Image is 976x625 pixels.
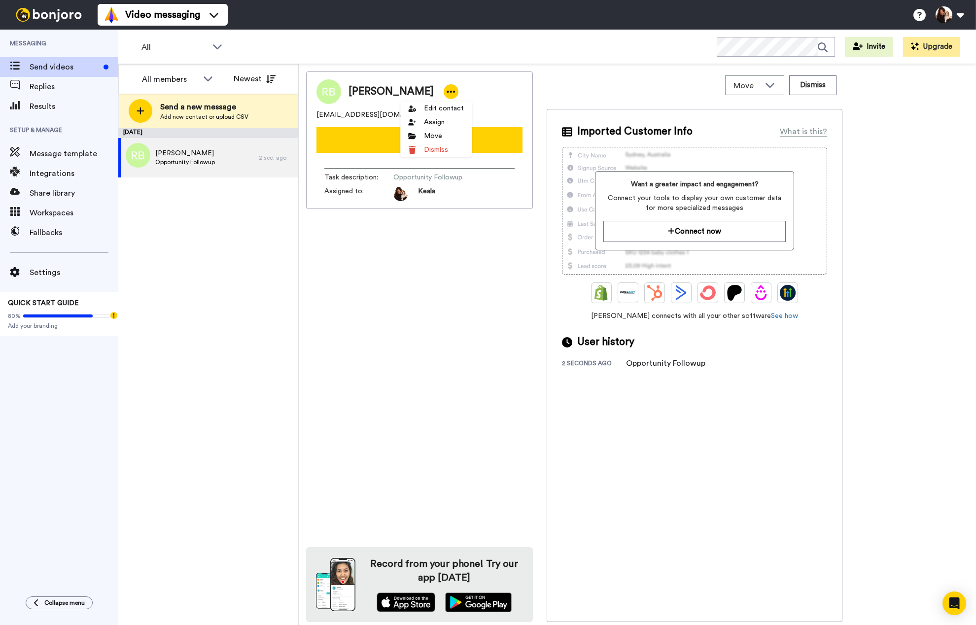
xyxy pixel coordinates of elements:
span: Assigned to: [324,186,393,201]
span: Send videos [30,61,100,73]
img: ACg8ocJXL7zmBZCB_o848t8zZDqPmtD-JBJnsuCnGyof8ExJcrfrPmk=s96-c [393,186,408,201]
img: Shopify [593,285,609,301]
img: playstore [445,592,512,612]
span: Settings [30,267,118,278]
li: Dismiss [400,143,472,157]
span: [PERSON_NAME] connects with all your other software [562,311,827,321]
button: Collapse menu [26,596,93,609]
button: Invite [845,37,893,57]
span: [PERSON_NAME] [349,84,434,99]
h4: Record from your phone! Try our app [DATE] [365,557,523,585]
span: User history [577,335,634,349]
span: Share library [30,187,118,199]
span: Opportunity Followup [155,158,215,166]
div: [DATE] [118,128,298,138]
span: Video messaging [125,8,200,22]
img: bj-logo-header-white.svg [12,8,86,22]
span: Move [733,80,760,92]
button: Record [316,127,523,153]
button: Newest [226,69,283,89]
li: Move [400,129,472,143]
span: Add your branding [8,322,110,330]
span: QUICK START GUIDE [8,300,79,307]
img: ConvertKit [700,285,716,301]
img: appstore [377,592,435,612]
li: Assign [400,115,472,129]
span: [EMAIL_ADDRESS][DOMAIN_NAME] [316,110,440,120]
div: Tooltip anchor [109,311,118,320]
span: Task description : [324,173,393,182]
span: Want a greater impact and engagement? [603,179,785,189]
img: vm-color.svg [104,7,119,23]
img: Hubspot [647,285,662,301]
span: Integrations [30,168,118,179]
span: All [141,41,208,53]
span: Add new contact or upload CSV [160,113,248,121]
span: Connect your tools to display your own customer data for more specialized messages [603,193,785,213]
span: Results [30,101,118,112]
img: rb.png [126,143,150,168]
div: Open Intercom Messenger [942,591,966,615]
span: Keala [418,186,435,201]
span: Send a new message [160,101,248,113]
span: Workspaces [30,207,118,219]
div: 2 sec. ago [259,154,293,162]
div: Opportunity Followup [626,357,705,369]
img: ActiveCampaign [673,285,689,301]
button: Connect now [603,221,785,242]
img: GoHighLevel [780,285,796,301]
li: Edit contact [400,102,472,115]
a: See how [771,312,798,319]
span: Replies [30,81,118,93]
button: Dismiss [789,75,837,95]
span: Opportunity Followup [393,173,487,182]
span: [PERSON_NAME] [155,148,215,158]
span: Collapse menu [44,599,85,607]
div: 2 seconds ago [562,359,626,369]
img: Ontraport [620,285,636,301]
span: Message template [30,148,118,160]
img: Drip [753,285,769,301]
button: Upgrade [903,37,960,57]
span: 80% [8,312,21,320]
img: download [316,558,355,611]
span: Imported Customer Info [577,124,693,139]
img: Patreon [727,285,742,301]
div: All members [142,73,198,85]
img: Image of RJ Bitner [316,79,341,104]
span: Fallbacks [30,227,118,239]
div: What is this? [780,126,827,138]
